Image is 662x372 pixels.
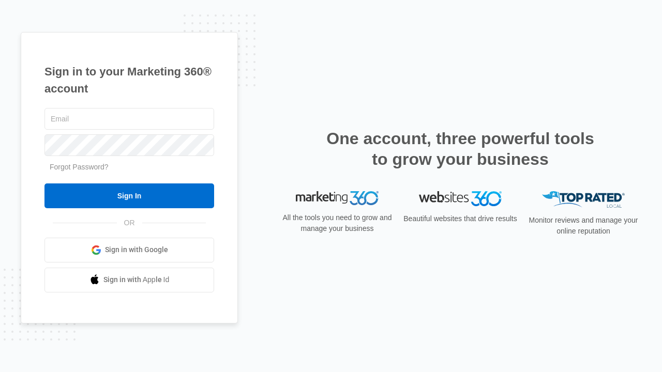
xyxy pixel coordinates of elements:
[44,63,214,97] h1: Sign in to your Marketing 360® account
[419,191,502,206] img: Websites 360
[105,244,168,255] span: Sign in with Google
[103,274,170,285] span: Sign in with Apple Id
[44,183,214,208] input: Sign In
[525,215,641,237] p: Monitor reviews and manage your online reputation
[402,213,518,224] p: Beautiful websites that drive results
[44,268,214,292] a: Sign in with Apple Id
[117,218,142,228] span: OR
[44,108,214,130] input: Email
[279,212,395,234] p: All the tools you need to grow and manage your business
[44,238,214,262] a: Sign in with Google
[323,128,597,169] h2: One account, three powerful tools to grow your business
[296,191,379,206] img: Marketing 360
[542,191,625,208] img: Top Rated Local
[50,163,109,171] a: Forgot Password?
